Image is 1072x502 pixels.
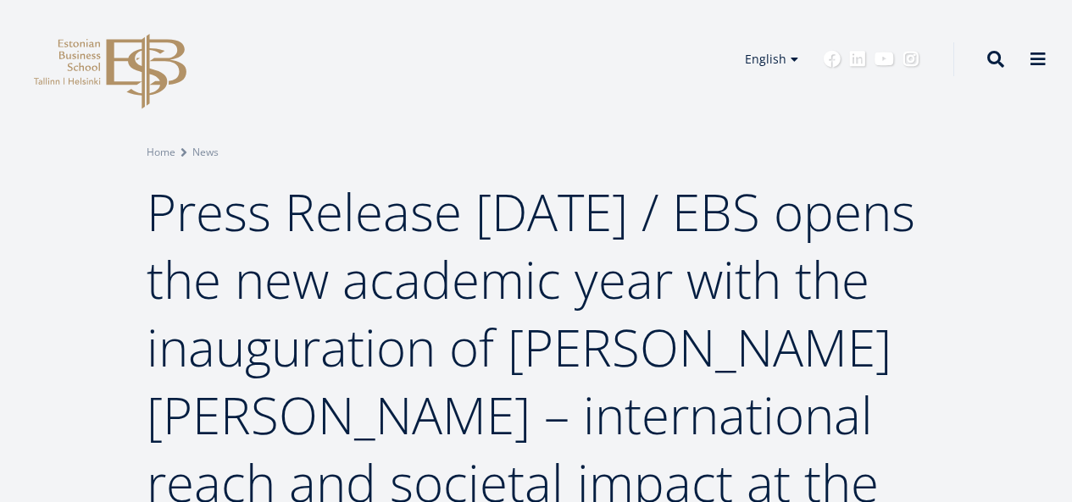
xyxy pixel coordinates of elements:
[903,51,919,68] a: Instagram
[824,51,841,68] a: Facebook
[147,144,175,161] a: Home
[849,51,866,68] a: Linkedin
[875,51,894,68] a: Youtube
[192,144,219,161] a: News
